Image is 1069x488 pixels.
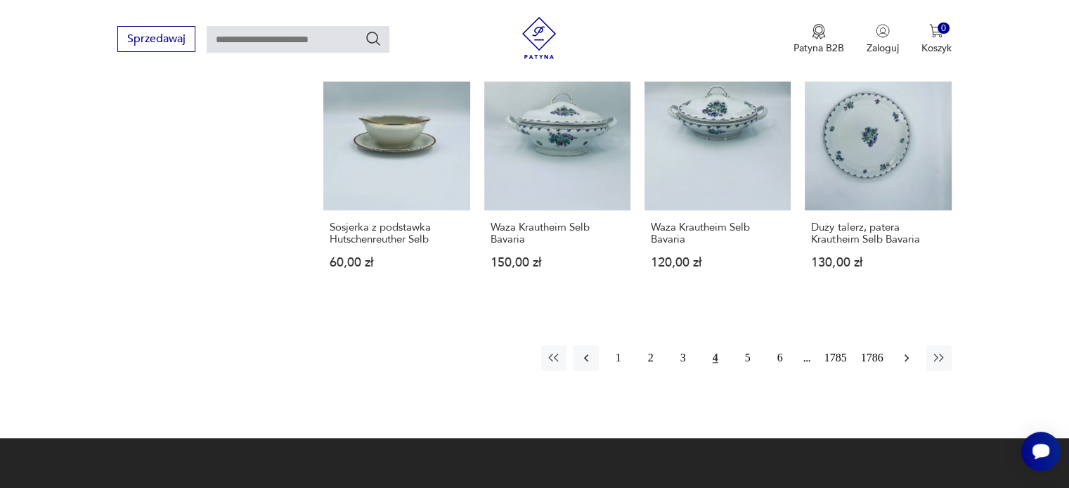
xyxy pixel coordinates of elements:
iframe: Smartsupp widget button [1021,432,1061,471]
button: 6 [767,345,793,371]
img: Ikona koszyka [929,24,943,38]
h3: Duży talerz, patera Krautheim Selb Bavaria [811,221,945,245]
button: 2 [638,345,663,371]
a: Waza Krautheim Selb BavariaWaza Krautheim Selb Bavaria150,00 zł [484,64,630,296]
div: 0 [938,23,950,34]
button: 4 [703,345,728,371]
button: 5 [735,345,760,371]
h3: Waza Krautheim Selb Bavaria [491,221,624,245]
button: 1785 [821,345,850,371]
button: 1 [606,345,631,371]
a: Duży talerz, patera Krautheim Selb BavariaDuży talerz, patera Krautheim Selb Bavaria130,00 zł [805,64,951,296]
img: Ikonka użytkownika [876,24,890,38]
img: Patyna - sklep z meblami i dekoracjami vintage [518,17,560,59]
p: 130,00 zł [811,257,945,269]
p: Koszyk [921,41,952,55]
button: 1786 [857,345,887,371]
button: Sprzedawaj [117,26,195,52]
p: 60,00 zł [330,257,463,269]
button: 3 [670,345,696,371]
h3: Waza Krautheim Selb Bavaria [651,221,784,245]
a: Sprzedawaj [117,35,195,45]
a: Sosjerka z podstawka Hutschenreuther SelbSosjerka z podstawka Hutschenreuther Selb60,00 zł [323,64,469,296]
button: Zaloguj [867,24,899,55]
img: Ikona medalu [812,24,826,39]
p: 150,00 zł [491,257,624,269]
a: Ikona medaluPatyna B2B [793,24,844,55]
button: Szukaj [365,30,382,47]
p: Patyna B2B [793,41,844,55]
a: Waza Krautheim Selb BavariaWaza Krautheim Selb Bavaria120,00 zł [644,64,791,296]
p: Zaloguj [867,41,899,55]
p: 120,00 zł [651,257,784,269]
button: 0Koszyk [921,24,952,55]
button: Patyna B2B [793,24,844,55]
h3: Sosjerka z podstawka Hutschenreuther Selb [330,221,463,245]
